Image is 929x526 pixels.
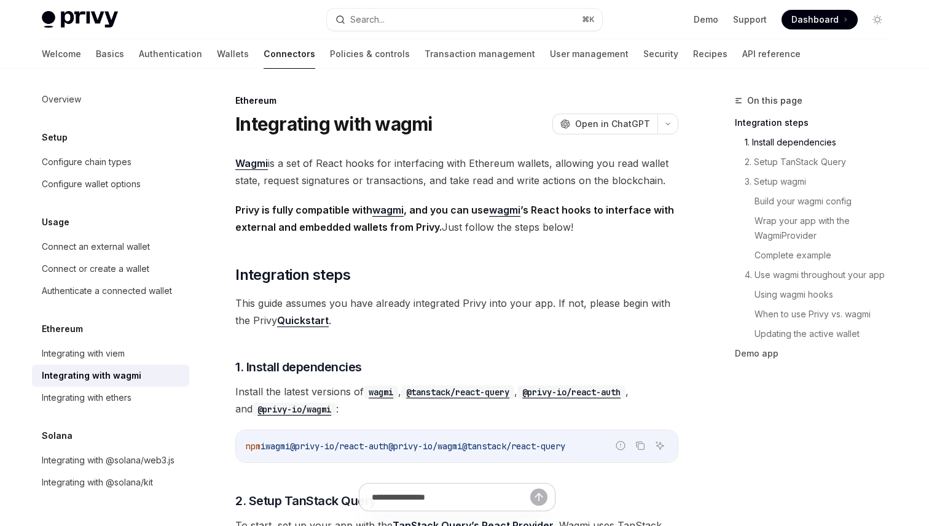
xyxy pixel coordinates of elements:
[253,403,336,415] a: @privy-io/wagmi
[253,403,336,416] code: @privy-io/wagmi
[401,385,514,399] code: @tanstack/react-query
[42,155,131,169] div: Configure chain types
[277,314,329,327] a: Quickstart
[42,284,172,298] div: Authenticate a connected wallet
[782,10,858,29] a: Dashboard
[261,441,265,452] span: i
[745,133,897,152] a: 1. Install dependencies
[582,15,595,25] span: ⌘ K
[235,157,268,170] a: Wagmi
[693,39,727,69] a: Recipes
[632,438,648,454] button: Copy the contents from the code block
[755,285,897,304] a: Using wagmi hooks
[350,12,385,27] div: Search...
[364,385,398,398] a: wagmi
[32,449,189,471] a: Integrating with @solana/web3.js
[652,438,668,454] button: Ask AI
[755,246,897,265] a: Complete example
[42,239,150,254] div: Connect an external wallet
[32,88,189,110] a: Overview
[747,93,802,108] span: On this page
[735,113,897,133] a: Integration steps
[462,441,565,452] span: @tanstack/react-query
[364,385,398,399] code: wagmi
[235,265,350,285] span: Integration steps
[550,39,629,69] a: User management
[372,204,404,217] a: wagmi
[755,324,897,344] a: Updating the active wallet
[217,39,249,69] a: Wallets
[327,9,602,31] button: Search...⌘K
[425,39,535,69] a: Transaction management
[755,191,897,211] a: Build your wagmi config
[755,304,897,324] a: When to use Privy vs. wagmi
[235,295,678,329] span: This guide assumes you have already integrated Privy into your app. If not, please begin with the...
[139,39,202,69] a: Authentication
[42,215,69,230] h5: Usage
[791,14,839,26] span: Dashboard
[42,368,141,383] div: Integrating with wagmi
[264,39,315,69] a: Connectors
[32,236,189,258] a: Connect an external wallet
[290,441,388,452] span: @privy-io/react-auth
[755,211,897,246] a: Wrap your app with the WagmiProvider
[530,489,547,506] button: Send message
[32,471,189,493] a: Integrating with @solana/kit
[246,441,261,452] span: npm
[745,172,897,191] a: 3. Setup wagmi
[235,358,362,376] span: 1. Install dependencies
[235,155,678,189] span: is a set of React hooks for interfacing with Ethereum wallets, allowing you read wallet state, re...
[235,201,678,236] span: Just follow the steps below!
[32,280,189,302] a: Authenticate a connected wallet
[42,130,68,145] h5: Setup
[42,177,141,191] div: Configure wallet options
[735,344,897,363] a: Demo app
[745,265,897,285] a: 4. Use wagmi throughout your app
[613,438,629,454] button: Report incorrect code
[42,92,81,107] div: Overview
[42,453,174,468] div: Integrating with @solana/web3.js
[96,39,124,69] a: Basics
[42,39,81,69] a: Welcome
[32,258,189,280] a: Connect or create a wallet
[42,346,125,361] div: Integrating with viem
[42,475,153,490] div: Integrating with @solana/kit
[235,204,674,233] strong: Privy is fully compatible with , and you can use ’s React hooks to interface with external and em...
[742,39,801,69] a: API reference
[733,14,767,26] a: Support
[32,151,189,173] a: Configure chain types
[489,204,520,217] a: wagmi
[401,385,514,398] a: @tanstack/react-query
[42,261,149,276] div: Connect or create a wallet
[388,441,462,452] span: @privy-io/wagmi
[42,322,83,336] h5: Ethereum
[868,10,887,29] button: Toggle dark mode
[265,441,290,452] span: wagmi
[32,173,189,195] a: Configure wallet options
[517,385,625,399] code: @privy-io/react-auth
[694,14,718,26] a: Demo
[32,387,189,409] a: Integrating with ethers
[32,365,189,387] a: Integrating with wagmi
[42,390,131,405] div: Integrating with ethers
[643,39,678,69] a: Security
[235,95,678,107] div: Ethereum
[745,152,897,172] a: 2. Setup TanStack Query
[517,385,625,398] a: @privy-io/react-auth
[235,383,678,417] span: Install the latest versions of , , , and :
[42,428,73,443] h5: Solana
[235,113,433,135] h1: Integrating with wagmi
[42,11,118,28] img: light logo
[575,118,650,130] span: Open in ChatGPT
[552,114,657,134] button: Open in ChatGPT
[330,39,410,69] a: Policies & controls
[32,342,189,365] a: Integrating with viem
